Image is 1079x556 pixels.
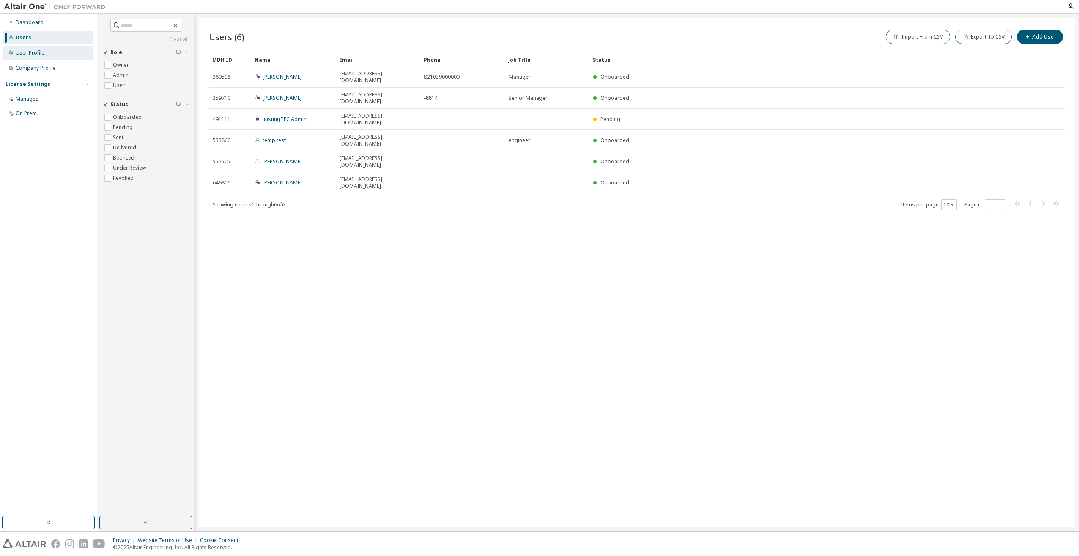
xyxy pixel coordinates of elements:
img: facebook.svg [51,539,60,548]
span: Items per page [901,199,957,210]
span: Pending [600,116,620,123]
span: Clear filter [176,101,181,108]
button: Import From CSV [886,30,950,44]
div: Managed [16,96,39,102]
div: Phone [424,53,501,66]
label: Pending [113,122,134,132]
div: Users [16,34,31,41]
span: Clear filter [176,49,181,56]
div: Job Title [508,53,586,66]
div: Status [593,53,1021,66]
button: Export To CSV [955,30,1012,44]
span: 533860 [213,137,230,144]
span: [EMAIL_ADDRESS][DOMAIN_NAME] [340,155,416,168]
span: Users (6) [209,31,244,43]
a: JinsungTEC Admin [263,116,307,123]
a: Clear all [103,36,189,43]
button: Status [103,95,189,114]
span: 821039000000 [424,74,460,80]
span: Onboarded [600,94,629,102]
img: altair_logo.svg [3,539,46,548]
a: [PERSON_NAME] [263,179,302,186]
div: Website Terms of Use [138,537,200,544]
div: License Settings [5,81,50,88]
a: [PERSON_NAME] [263,73,302,80]
label: Sent [113,132,125,143]
img: youtube.svg [93,539,105,548]
label: Owner [113,60,131,70]
span: [EMAIL_ADDRESS][DOMAIN_NAME] [340,70,416,84]
span: engineer [509,137,530,144]
span: Role [110,49,122,56]
span: -8814 [424,95,438,102]
p: © 2025 Altair Engineering, Inc. All Rights Reserved. [113,544,244,551]
span: [EMAIL_ADDRESS][DOMAIN_NAME] [340,134,416,147]
span: Onboarded [600,158,629,165]
label: Admin [113,70,130,80]
a: temp test [263,137,286,144]
span: [EMAIL_ADDRESS][DOMAIN_NAME] [340,176,416,190]
label: Bounced [113,153,136,163]
div: Email [339,53,417,66]
label: User [113,80,126,91]
div: User Profile [16,50,44,56]
a: [PERSON_NAME] [263,94,302,102]
div: Company Profile [16,65,56,72]
span: Showing entries 1 through 6 of 6 [213,201,285,208]
div: On Prem [16,110,37,117]
span: Senior Manager [509,95,548,102]
label: Onboarded [113,112,143,122]
img: linkedin.svg [79,539,88,548]
div: Dashboard [16,19,44,26]
span: Onboarded [600,73,629,80]
div: Privacy [113,537,138,544]
span: Onboarded [600,179,629,186]
span: Status [110,101,128,108]
img: Altair One [4,3,110,11]
div: Cookie Consent [200,537,244,544]
span: Onboarded [600,137,629,144]
label: Delivered [113,143,138,153]
span: 359710 [213,95,230,102]
div: MDH ID [212,53,248,66]
a: [PERSON_NAME] [263,158,302,165]
label: Revoked [113,173,135,183]
span: 646809 [213,179,230,186]
button: 10 [943,201,955,208]
button: Role [103,43,189,62]
span: Manager [509,74,531,80]
img: instagram.svg [65,539,74,548]
span: Page n. [964,199,1005,210]
label: Under Review [113,163,148,173]
span: [EMAIL_ADDRESS][DOMAIN_NAME] [340,91,416,105]
button: Add User [1017,30,1063,44]
span: 557505 [213,158,230,165]
span: 491111 [213,116,230,123]
span: 360508 [213,74,230,80]
span: [EMAIL_ADDRESS][DOMAIN_NAME] [340,113,416,126]
div: Name [255,53,332,66]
